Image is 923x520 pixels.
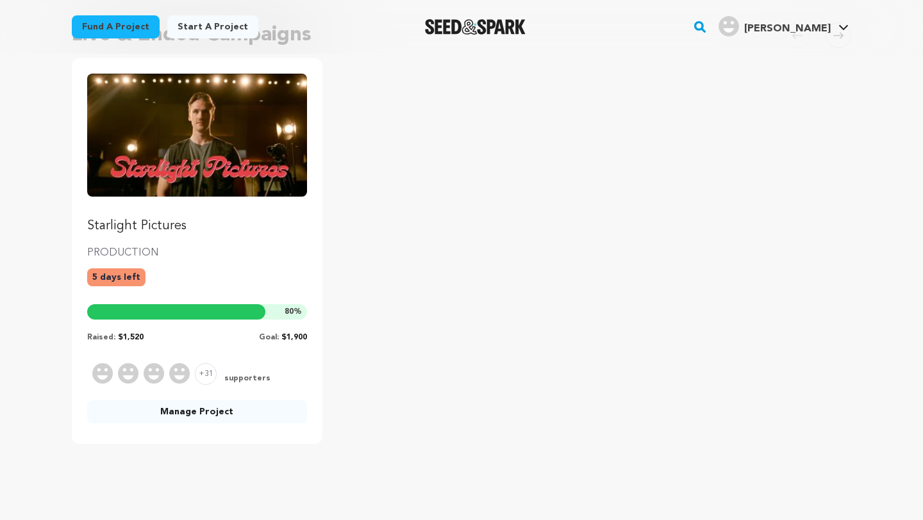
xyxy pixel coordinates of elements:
span: % [285,307,302,317]
span: Eric C.'s Profile [716,13,851,40]
a: Manage Project [87,400,307,423]
span: $1,900 [281,334,307,341]
img: user.png [719,16,739,37]
img: Seed&Spark Logo Dark Mode [425,19,526,35]
span: supporters [222,373,270,385]
img: Supporter Image [92,363,113,384]
span: Raised: [87,334,115,341]
img: Supporter Image [169,363,190,384]
span: [PERSON_NAME] [744,24,831,34]
img: Supporter Image [118,363,138,384]
span: $1,520 [118,334,144,341]
a: Fund Starlight Pictures [87,74,307,235]
a: Eric C.'s Profile [716,13,851,37]
div: Eric C.'s Profile [719,16,831,37]
a: Seed&Spark Homepage [425,19,526,35]
span: Goal: [259,334,279,341]
p: PRODUCTION [87,245,307,261]
p: Starlight Pictures [87,217,307,235]
p: 5 days left [87,268,146,286]
img: Supporter Image [144,363,164,384]
a: Fund a project [72,15,160,38]
span: 80 [285,308,294,316]
a: Start a project [167,15,258,38]
span: +31 [195,363,217,385]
